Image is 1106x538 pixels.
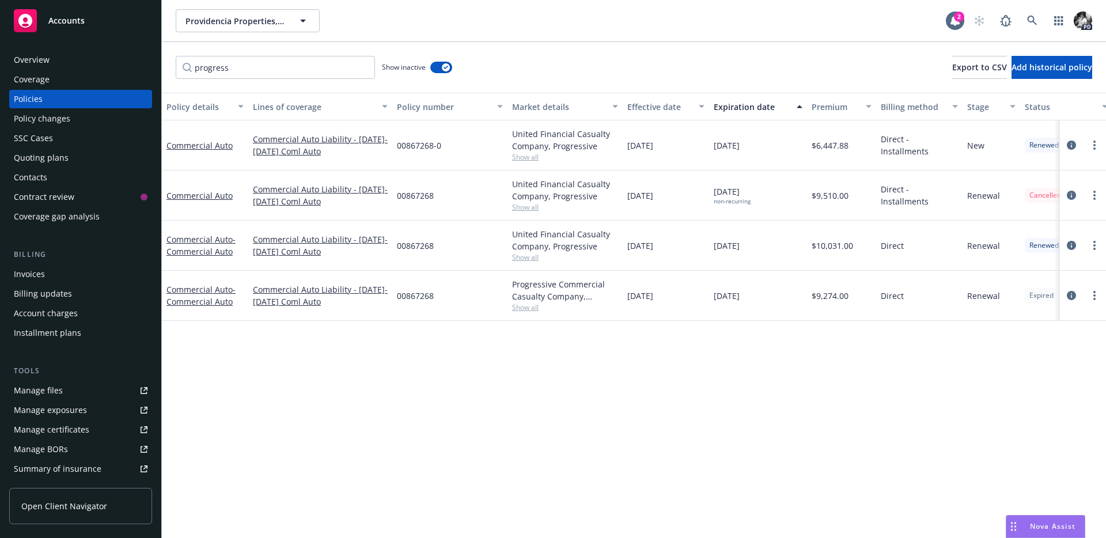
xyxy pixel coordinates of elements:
span: [DATE] [627,290,653,302]
span: Export to CSV [952,62,1007,73]
div: Manage exposures [14,401,87,419]
a: Commercial Auto [166,234,236,257]
button: Lines of coverage [248,93,392,120]
a: more [1088,289,1101,302]
div: Coverage gap analysis [14,207,100,226]
span: $6,447.88 [812,139,849,151]
div: Coverage [14,70,50,89]
input: Filter by keyword... [176,56,375,79]
div: Stage [967,101,1003,113]
div: SSC Cases [14,129,53,147]
a: Billing updates [9,285,152,303]
a: Overview [9,51,152,69]
a: Quoting plans [9,149,152,167]
span: Providencia Properties, Inc. [185,15,285,27]
span: 00867268-0 [397,139,441,151]
a: Commercial Auto Liability - [DATE]-[DATE] Coml Auto [253,283,388,308]
span: Direct - Installments [881,183,958,207]
button: Nova Assist [1006,515,1085,538]
a: more [1088,188,1101,202]
button: Premium [807,93,876,120]
a: Commercial Auto [166,284,236,307]
div: United Financial Casualty Company, Progressive [512,128,618,152]
a: Policy changes [9,109,152,128]
a: circleInformation [1065,238,1078,252]
button: Export to CSV [952,56,1007,79]
span: [DATE] [714,185,751,205]
a: Commercial Auto [166,140,233,151]
span: Open Client Navigator [21,500,107,512]
a: Report a Bug [994,9,1017,32]
div: Installment plans [14,324,81,342]
div: Manage BORs [14,440,68,459]
div: Manage files [14,381,63,400]
a: more [1088,138,1101,152]
div: Premium [812,101,859,113]
span: Direct - Installments [881,133,958,157]
div: Billing updates [14,285,72,303]
span: $9,510.00 [812,190,849,202]
span: New [967,139,984,151]
a: Start snowing [968,9,991,32]
span: $9,274.00 [812,290,849,302]
div: Drag to move [1006,516,1021,537]
span: Renewal [967,240,1000,252]
div: Contract review [14,188,74,206]
div: Summary of insurance [14,460,101,478]
a: SSC Cases [9,129,152,147]
span: Show all [512,252,618,262]
button: Stage [963,93,1020,120]
div: Status [1025,101,1095,113]
a: Search [1021,9,1044,32]
span: Direct [881,290,904,302]
span: Direct [881,240,904,252]
div: Tools [9,365,152,377]
a: Commercial Auto Liability - [DATE]-[DATE] Coml Auto [253,133,388,157]
a: circleInformation [1065,188,1078,202]
a: Policies [9,90,152,108]
div: Lines of coverage [253,101,375,113]
button: Add historical policy [1012,56,1092,79]
span: 00867268 [397,190,434,202]
a: Summary of insurance [9,460,152,478]
span: Nova Assist [1030,521,1075,531]
span: Renewal [967,190,1000,202]
span: [DATE] [714,139,740,151]
a: Commercial Auto Liability - [DATE]-[DATE] Coml Auto [253,233,388,257]
button: Effective date [623,93,709,120]
a: Switch app [1047,9,1070,32]
div: Policy number [397,101,490,113]
a: Installment plans [9,324,152,342]
a: Invoices [9,265,152,283]
span: Expired [1029,290,1054,301]
span: [DATE] [714,240,740,252]
div: 2 [954,12,964,22]
a: Coverage gap analysis [9,207,152,226]
a: Manage files [9,381,152,400]
span: Renewal [967,290,1000,302]
a: Accounts [9,5,152,37]
a: Manage BORs [9,440,152,459]
button: Policy details [162,93,248,120]
button: Providencia Properties, Inc. [176,9,320,32]
div: Manage certificates [14,420,89,439]
img: photo [1074,12,1092,30]
span: Renewed [1029,240,1059,251]
button: Market details [507,93,623,120]
a: Manage exposures [9,401,152,419]
div: Quoting plans [14,149,69,167]
span: [DATE] [714,290,740,302]
a: Contacts [9,168,152,187]
div: Overview [14,51,50,69]
a: Contract review [9,188,152,206]
div: Policy details [166,101,231,113]
div: Expiration date [714,101,790,113]
span: Renewed [1029,140,1059,150]
button: Policy number [392,93,507,120]
a: Manage certificates [9,420,152,439]
span: Accounts [48,16,85,25]
span: Show all [512,202,618,212]
div: Progressive Commercial Casualty Company, Progressive [512,278,618,302]
button: Expiration date [709,93,807,120]
a: Commercial Auto Liability - [DATE]-[DATE] Coml Auto [253,183,388,207]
